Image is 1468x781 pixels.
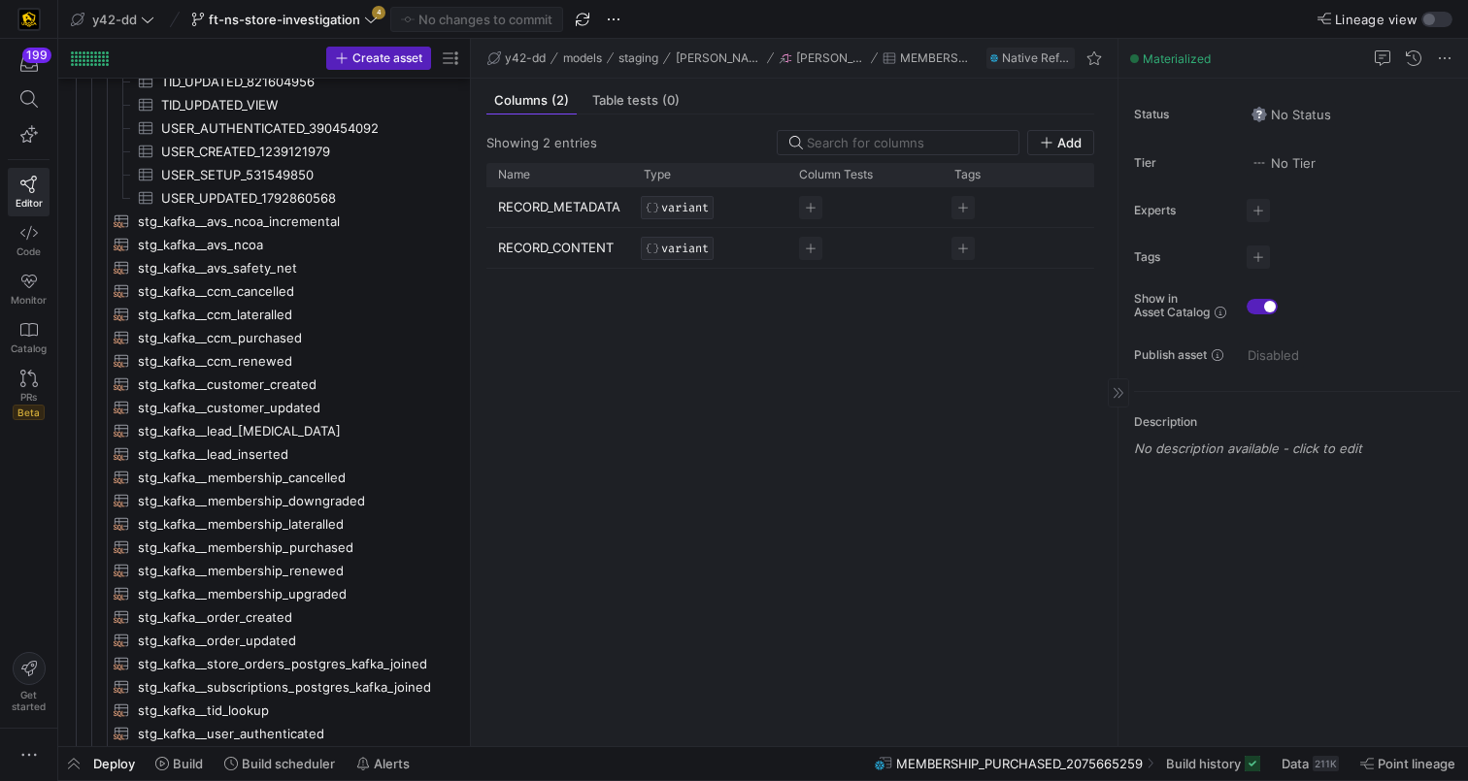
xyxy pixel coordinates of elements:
span: stg_kafka__tid_lookup​​​​​​​​​​ [138,700,440,722]
span: stg_kafka__ccm_renewed​​​​​​​​​​ [138,350,440,373]
span: Tier [1134,156,1231,170]
span: Tags [1134,250,1231,264]
a: stg_kafka__ccm_purchased​​​​​​​​​​ [66,326,462,349]
div: Press SPACE to select this row. [66,489,462,512]
a: stg_kafka__lead_[MEDICAL_DATA]​​​​​​​​​​ [66,419,462,442]
button: models [558,47,607,70]
span: Show in Asset Catalog [1134,292,1210,319]
button: y42-dd [66,7,159,32]
span: stg_kafka__avs_safety_net​​​​​​​​​​ [138,257,440,279]
a: USER_SETUP_531549850​​​​​​​​​ [66,163,462,186]
span: Lineage view [1335,12,1418,27]
div: Press SPACE to select this row. [66,210,462,233]
a: stg_kafka__ccm_renewed​​​​​​​​​​ [66,349,462,373]
span: stg_kafka__lead_inserted​​​​​​​​​​ [138,443,440,466]
button: Build history [1157,747,1269,780]
div: Press SPACE to select this row. [66,256,462,279]
div: Press SPACE to select this row. [66,233,462,256]
span: Tags [954,168,981,181]
a: stg_kafka__membership_upgraded​​​​​​​​​​ [66,582,462,605]
div: Press SPACE to select this row. [66,326,462,349]
span: VARIANT [661,201,709,214]
span: Table tests [592,94,680,107]
div: Press SPACE to select this row. [66,582,462,605]
a: stg_kafka__lead_inserted​​​​​​​​​​ [66,442,462,466]
span: y42-dd [505,51,546,65]
button: No tierNo Tier [1247,150,1320,176]
button: ft-ns-store-investigation [186,7,383,32]
a: stg_kafka__ccm_lateralled​​​​​​​​​​ [66,303,462,326]
button: Point lineage [1351,747,1464,780]
button: Data211K [1273,747,1348,780]
a: TID_UPDATED_VIEW​​​​​​​​​ [66,93,462,116]
p: RECORD_CONTENT [498,229,620,267]
a: stg_kafka__avs_ncoa​​​​​​​​​​ [66,233,462,256]
span: Beta [13,405,45,420]
span: stg_kafka__ccm_lateralled​​​​​​​​​​ [138,304,440,326]
span: TID_UPDATED_VIEW​​​​​​​​​ [161,94,440,116]
span: Add [1057,135,1082,150]
button: Build scheduler [216,747,344,780]
span: Deploy [93,756,135,771]
span: Publish asset [1134,348,1207,362]
span: models [563,51,602,65]
span: Point lineage [1378,756,1455,771]
div: Press SPACE to select this row. [66,349,462,373]
span: [PERSON_NAME] [676,51,762,65]
span: stg_kafka__membership_purchased​​​​​​​​​​ [138,537,440,559]
span: VARIANT [661,242,709,255]
span: stg_kafka__store_orders_postgres_kafka_joined​​​​​​​​​​ [138,653,440,675]
div: Press SPACE to select this row. [66,163,462,186]
span: stg_kafka__lead_[MEDICAL_DATA]​​​​​​​​​​ [138,420,440,442]
span: stg_kafka__order_created​​​​​​​​​​ [138,606,440,629]
div: Press SPACE to select this row. [66,722,462,745]
span: y42-dd [92,12,137,27]
a: Monitor [8,265,50,313]
span: Catalog [11,342,47,354]
a: stg_kafka__order_updated​​​​​​​​​​ [66,629,462,652]
a: stg_kafka__membership_downgraded​​​​​​​​​​ [66,489,462,512]
img: No tier [1251,155,1267,171]
span: Build history [1166,756,1241,771]
div: Press SPACE to select this row. [66,303,462,326]
div: Press SPACE to select this row. [66,140,462,163]
p: RECORD_METADATA [498,188,620,226]
button: 199 [8,47,50,81]
div: Press SPACE to select this row. [66,116,462,140]
p: No description available - click to edit [1134,440,1460,456]
button: y42-dd [483,47,550,70]
div: Press SPACE to select this row. [66,652,462,675]
span: USER_UPDATED_1792860568​​​​​​​​​ [161,187,440,210]
span: stg_kafka__subscriptions_postgres_kafka_joined​​​​​​​​​​ [138,676,440,699]
span: stg_kafka__ccm_cancelled​​​​​​​​​​ [138,280,440,303]
button: No statusNo Status [1247,102,1336,127]
img: https://storage.googleapis.com/y42-prod-data-exchange/images/uAsz27BndGEK0hZWDFeOjoxA7jCwgK9jE472... [19,10,39,29]
img: undefined [990,52,999,64]
span: MEMBERSHIP_PURCHASED_2075665259 [900,51,969,65]
span: USER_AUTHENTICATED_390454092​​​​​​​​​ [161,117,440,140]
span: stg_kafka__user_authenticated​​​​​​​​​​ [138,723,440,745]
div: Press SPACE to select this row. [66,699,462,722]
span: Materialized [1143,51,1211,66]
div: Press SPACE to select this row. [66,396,462,419]
span: No Status [1251,107,1331,122]
span: MEMBERSHIP_PURCHASED_2075665259 [896,756,1143,771]
p: Description [1134,415,1460,429]
span: Type [644,168,671,181]
div: Press SPACE to select this row. [486,228,1292,269]
a: USER_UPDATED_1792860568​​​​​​​​​ [66,186,462,210]
a: stg_kafka__store_orders_postgres_kafka_joined​​​​​​​​​​ [66,652,462,675]
a: stg_kafka__avs_ncoa_incremental​​​​​​​​​​ [66,210,462,233]
a: stg_kafka__customer_updated​​​​​​​​​​ [66,396,462,419]
span: Code [17,245,41,257]
a: USER_CREATED_1239121979​​​​​​​​​ [66,140,462,163]
a: stg_kafka__avs_safety_net​​​​​​​​​​ [66,256,462,279]
span: TID_UPDATED_821604956​​​​​​​​​ [161,71,440,93]
input: Search for columns [807,135,1007,150]
span: (2) [551,94,569,107]
div: Press SPACE to select this row. [66,373,462,396]
a: Editor [8,168,50,216]
button: Build [147,747,212,780]
span: Status [1134,108,1231,121]
div: Press SPACE to select this row. [66,605,462,629]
